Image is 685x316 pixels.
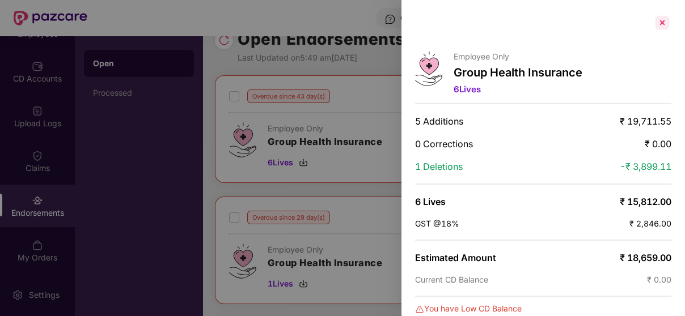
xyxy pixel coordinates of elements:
[454,84,481,95] span: 6 Lives
[647,275,671,284] span: ₹ 0.00
[415,116,463,127] span: 5 Additions
[620,161,671,172] span: -₹ 3,899.11
[415,219,459,228] span: GST @18%
[415,196,446,207] span: 6 Lives
[415,275,488,284] span: Current CD Balance
[415,52,442,86] img: svg+xml;base64,PHN2ZyB4bWxucz0iaHR0cDovL3d3dy53My5vcmcvMjAwMC9zdmciIHdpZHRoPSI0Ny43MTQiIGhlaWdodD...
[415,161,463,172] span: 1 Deletions
[629,219,671,228] span: ₹ 2,846.00
[415,138,473,150] span: 0 Corrections
[645,138,671,150] span: ₹ 0.00
[620,252,671,263] span: ₹ 18,659.00
[415,305,424,314] img: svg+xml;base64,PHN2ZyBpZD0iRGFuZ2VyLTMyeDMyIiB4bWxucz0iaHR0cDovL3d3dy53My5vcmcvMjAwMC9zdmciIHdpZH...
[454,52,582,61] p: Employee Only
[415,302,671,315] div: You have Low CD Balance
[454,66,582,79] p: Group Health Insurance
[415,252,496,263] span: Estimated Amount
[620,116,671,127] span: ₹ 19,711.55
[620,196,671,207] span: ₹ 15,812.00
